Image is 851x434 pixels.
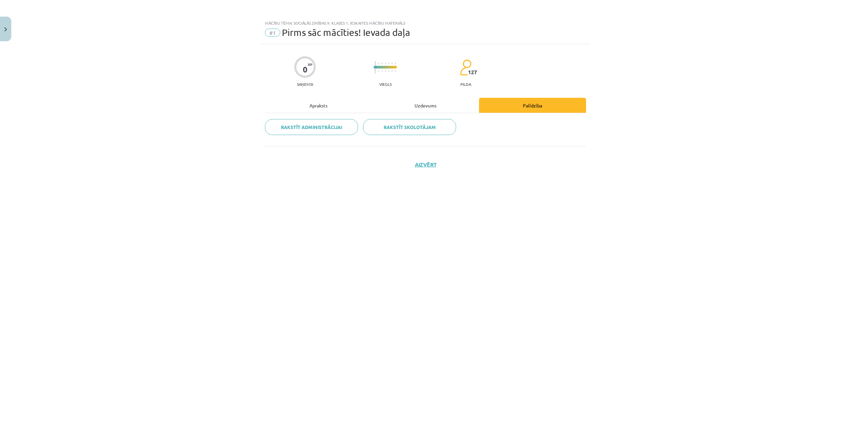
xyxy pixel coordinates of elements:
p: Saņemsi [294,82,316,86]
img: icon-short-line-57e1e144782c952c97e751825c79c345078a6d821885a25fce030b3d8c18986b.svg [395,63,396,64]
img: icon-short-line-57e1e144782c952c97e751825c79c345078a6d821885a25fce030b3d8c18986b.svg [385,63,386,64]
span: XP [308,63,312,66]
a: Rakstīt administrācijai [265,119,358,135]
img: icon-short-line-57e1e144782c952c97e751825c79c345078a6d821885a25fce030b3d8c18986b.svg [385,70,386,72]
img: icon-short-line-57e1e144782c952c97e751825c79c345078a6d821885a25fce030b3d8c18986b.svg [388,70,389,72]
button: Aizvērt [413,161,438,168]
span: #1 [265,29,280,37]
div: Uzdevums [372,98,479,113]
img: icon-short-line-57e1e144782c952c97e751825c79c345078a6d821885a25fce030b3d8c18986b.svg [382,63,382,64]
img: icon-close-lesson-0947bae3869378f0d4975bcd49f059093ad1ed9edebbc8119c70593378902aed.svg [4,27,7,32]
div: 0 [303,65,307,74]
img: icon-short-line-57e1e144782c952c97e751825c79c345078a6d821885a25fce030b3d8c18986b.svg [382,70,382,72]
img: icon-short-line-57e1e144782c952c97e751825c79c345078a6d821885a25fce030b3d8c18986b.svg [388,63,389,64]
div: Apraksts [265,98,372,113]
span: Pirms sāc mācīties! Ievada daļa [282,27,410,38]
div: Mācību tēma: Sociālās zinības 9. klases 1. ieskaites mācību materiāls [265,21,586,25]
img: icon-short-line-57e1e144782c952c97e751825c79c345078a6d821885a25fce030b3d8c18986b.svg [395,70,396,72]
span: 127 [468,69,477,75]
img: icon-long-line-d9ea69661e0d244f92f715978eff75569469978d946b2353a9bb055b3ed8787d.svg [375,61,376,74]
p: pilda [460,82,471,86]
a: Rakstīt skolotājam [363,119,456,135]
p: Viegls [379,82,392,86]
div: Palīdzība [479,98,586,113]
img: students-c634bb4e5e11cddfef0936a35e636f08e4e9abd3cc4e673bd6f9a4125e45ecb1.svg [460,59,471,76]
